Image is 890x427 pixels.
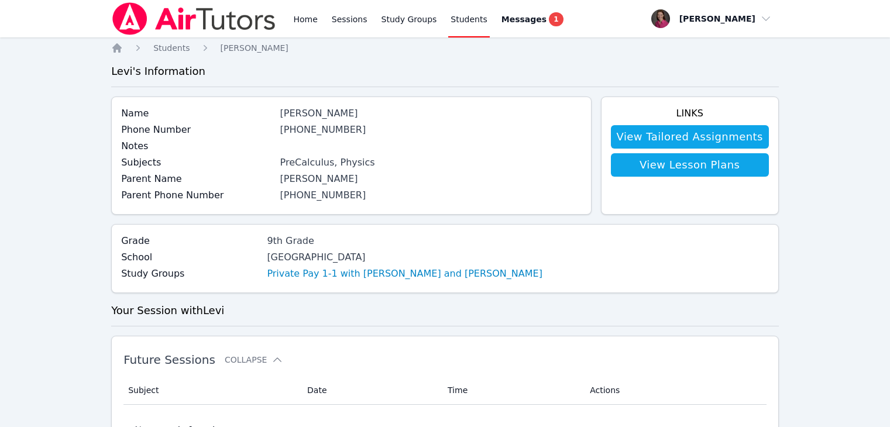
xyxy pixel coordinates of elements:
label: School [121,250,260,264]
label: Grade [121,234,260,248]
span: 1 [549,12,563,26]
a: View Tailored Assignments [611,125,769,149]
div: [PERSON_NAME] [280,172,582,186]
label: Study Groups [121,267,260,281]
span: [PERSON_NAME] [221,43,288,53]
button: Collapse [225,354,283,366]
nav: Breadcrumb [111,42,779,54]
a: [PHONE_NUMBER] [280,190,366,201]
div: [PERSON_NAME] [280,106,582,120]
div: [GEOGRAPHIC_DATA] [267,250,542,264]
span: Messages [501,13,547,25]
a: Private Pay 1-1 with [PERSON_NAME] and [PERSON_NAME] [267,267,542,281]
label: Notes [121,139,273,153]
h3: Your Session with Levi [111,302,779,319]
a: Students [153,42,190,54]
label: Name [121,106,273,120]
div: 9th Grade [267,234,542,248]
th: Date [300,376,441,405]
a: [PERSON_NAME] [221,42,288,54]
h3: Levi 's Information [111,63,779,80]
span: Students [153,43,190,53]
h4: Links [611,106,769,120]
a: View Lesson Plans [611,153,769,177]
label: Parent Name [121,172,273,186]
label: Parent Phone Number [121,188,273,202]
span: Future Sessions [123,353,215,367]
label: Subjects [121,156,273,170]
a: [PHONE_NUMBER] [280,124,366,135]
label: Phone Number [121,123,273,137]
div: PreCalculus, Physics [280,156,582,170]
th: Time [441,376,583,405]
th: Actions [583,376,767,405]
th: Subject [123,376,300,405]
img: Air Tutors [111,2,277,35]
